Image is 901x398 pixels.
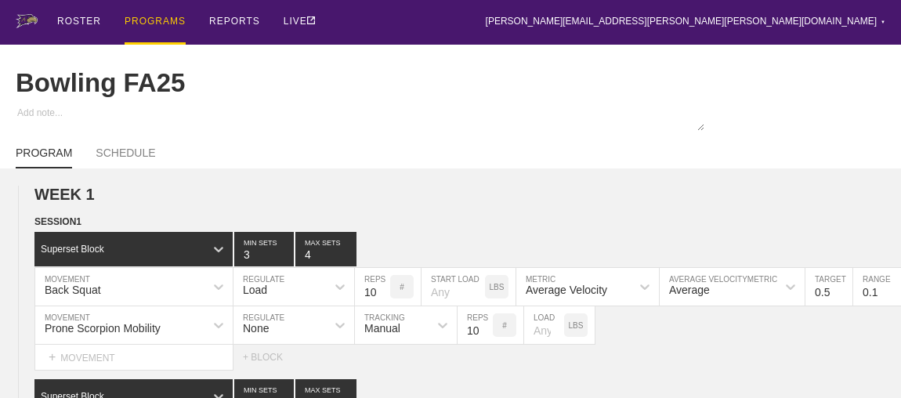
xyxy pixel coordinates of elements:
[881,17,885,27] div: ▼
[400,283,404,291] p: #
[669,284,710,296] div: Average
[34,345,233,371] div: MOVEMENT
[526,284,607,296] div: Average Velocity
[41,244,104,255] div: Superset Block
[524,306,564,344] input: Any
[96,147,155,167] a: SCHEDULE
[823,323,901,398] iframe: Chat Widget
[16,14,38,28] img: logo
[34,186,95,203] span: WEEK 1
[243,352,298,363] div: + BLOCK
[295,232,356,266] input: None
[243,284,267,296] div: Load
[45,284,101,296] div: Back Squat
[49,350,56,364] span: +
[422,268,485,306] input: Any
[45,322,161,335] div: Prone Scorpion Mobility
[490,283,505,291] p: LBS
[502,321,507,330] p: #
[364,322,400,335] div: Manual
[243,322,269,335] div: None
[569,321,584,330] p: LBS
[16,147,72,168] a: PROGRAM
[34,216,81,227] span: SESSION 1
